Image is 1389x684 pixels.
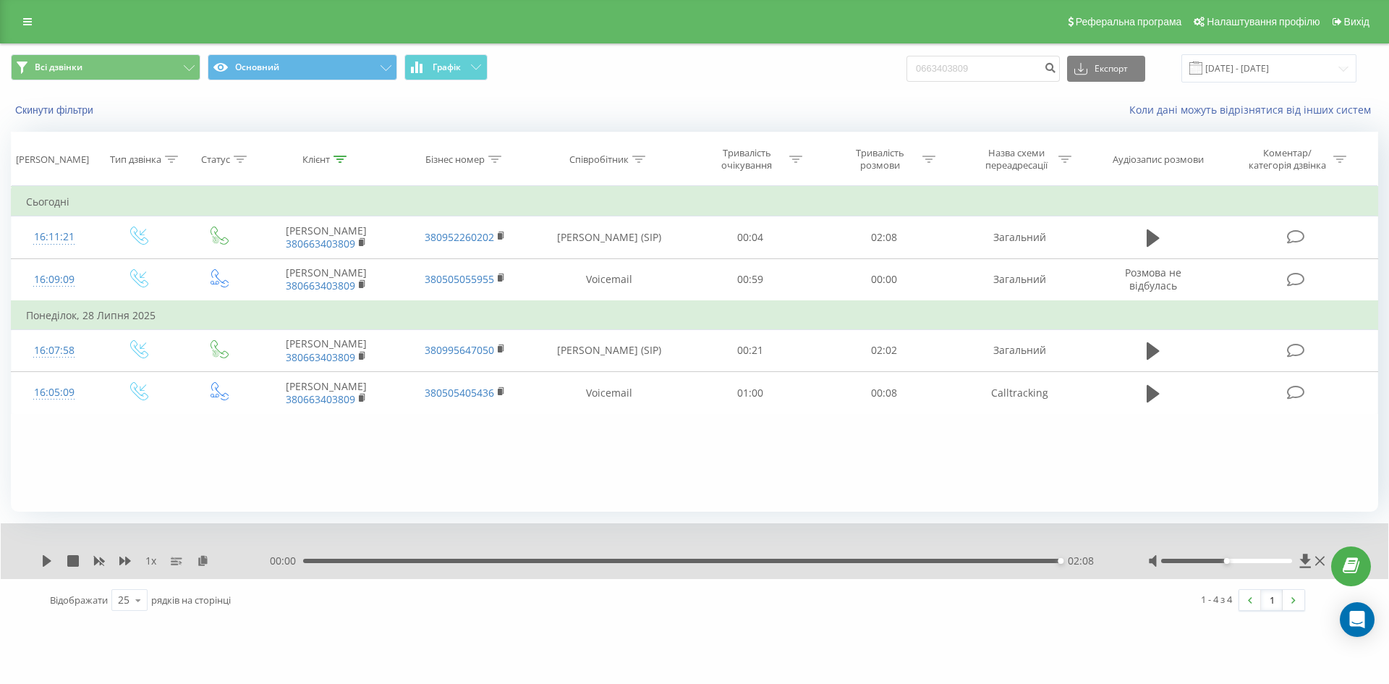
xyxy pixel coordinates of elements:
td: Понеділок, 28 Липня 2025 [12,301,1378,330]
td: 00:00 [817,258,950,301]
a: 380663403809 [286,350,355,364]
div: 16:07:58 [26,337,82,365]
div: 16:09:09 [26,266,82,294]
td: [PERSON_NAME] [257,372,396,414]
div: Назва схеми переадресації [977,147,1055,172]
div: Тривалість очікування [708,147,786,172]
span: рядків на сторінці [151,594,231,607]
td: Calltracking [951,372,1089,414]
button: Основний [208,54,397,80]
a: 380663403809 [286,279,355,292]
a: 1 [1261,590,1283,610]
td: 00:21 [684,329,817,371]
div: Статус [201,153,230,166]
div: Тип дзвінка [110,153,161,166]
span: 1 x [145,554,156,568]
a: Коли дані можуть відрізнятися вiд інших систем [1129,103,1378,117]
div: Співробітник [569,153,629,166]
button: Всі дзвінки [11,54,200,80]
td: 01:00 [684,372,817,414]
td: Voicemail [534,258,684,301]
span: Вихід [1344,16,1369,28]
td: Сьогодні [12,187,1378,216]
a: 380505405436 [425,386,494,400]
a: 380952260202 [425,230,494,244]
span: Налаштування профілю [1207,16,1320,28]
td: 00:08 [817,372,950,414]
a: 380995647050 [425,343,494,357]
td: 00:04 [684,216,817,258]
div: 25 [118,593,129,607]
div: Тривалість розмови [841,147,919,172]
button: Графік [404,54,488,80]
td: [PERSON_NAME] [257,329,396,371]
div: 16:11:21 [26,223,82,251]
div: Accessibility label [1223,558,1229,564]
a: 380663403809 [286,237,355,250]
div: 1 - 4 з 4 [1201,592,1232,607]
div: Клієнт [302,153,330,166]
div: [PERSON_NAME] [16,153,89,166]
span: 02:08 [1068,554,1094,568]
div: 16:05:09 [26,379,82,407]
span: Реферальна програма [1076,16,1182,28]
td: Загальний [951,329,1089,371]
a: 380505055955 [425,272,494,286]
div: Open Intercom Messenger [1340,602,1375,637]
a: 380663403809 [286,392,355,406]
td: Загальний [951,216,1089,258]
div: Коментар/категорія дзвінка [1245,147,1330,172]
td: 00:59 [684,258,817,301]
span: Графік [433,62,461,72]
td: [PERSON_NAME] [257,258,396,301]
td: Загальний [951,258,1089,301]
td: [PERSON_NAME] (SIP) [534,329,684,371]
div: Accessibility label [1058,558,1063,564]
div: Аудіозапис розмови [1113,153,1204,166]
td: [PERSON_NAME] (SIP) [534,216,684,258]
span: Розмова не відбулась [1125,266,1181,292]
button: Експорт [1067,56,1145,82]
input: Пошук за номером [906,56,1060,82]
td: 02:08 [817,216,950,258]
div: Бізнес номер [425,153,485,166]
span: 00:00 [270,554,303,568]
button: Скинути фільтри [11,104,101,117]
td: Voicemail [534,372,684,414]
span: Всі дзвінки [35,62,82,73]
td: 02:02 [817,329,950,371]
td: [PERSON_NAME] [257,216,396,258]
span: Відображати [50,594,108,607]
